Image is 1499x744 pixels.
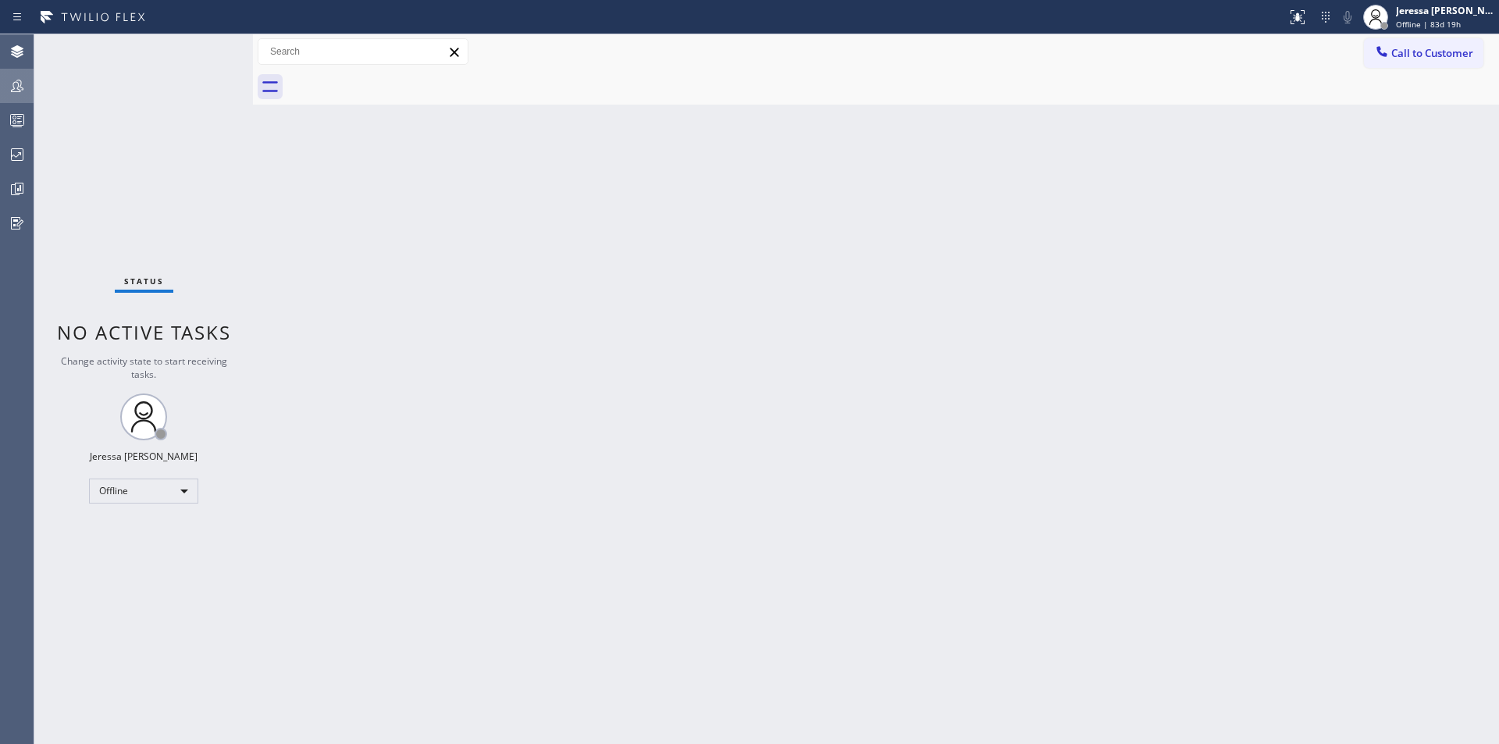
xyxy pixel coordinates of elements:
[1396,4,1494,17] div: Jeressa [PERSON_NAME]
[1391,46,1473,60] span: Call to Customer
[89,479,198,504] div: Offline
[57,319,231,345] span: No active tasks
[90,450,198,463] div: Jeressa [PERSON_NAME]
[61,354,227,381] span: Change activity state to start receiving tasks.
[124,276,164,287] span: Status
[258,39,468,64] input: Search
[1364,38,1483,68] button: Call to Customer
[1396,19,1461,30] span: Offline | 83d 19h
[1337,6,1358,28] button: Mute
